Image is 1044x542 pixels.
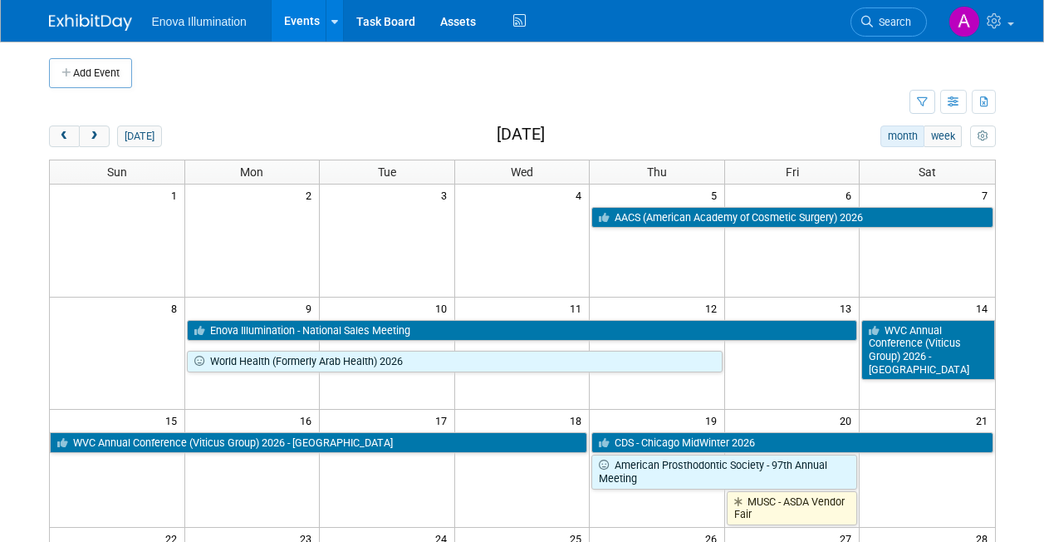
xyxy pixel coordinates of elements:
span: 7 [980,185,995,205]
img: ExhibitDay [49,14,132,31]
span: 2 [304,185,319,205]
span: 5 [709,185,724,205]
span: Enova Illumination [152,15,247,28]
span: 11 [568,298,589,318]
a: CDS - Chicago MidWinter 2026 [591,432,993,454]
a: American Prosthodontic Society - 97th Annual Meeting [591,455,857,489]
span: 16 [298,410,319,431]
span: 6 [844,185,859,205]
span: Tue [378,165,396,179]
span: 20 [838,410,859,431]
span: Mon [240,165,263,179]
button: myCustomButton [970,126,995,147]
span: 1 [169,185,184,205]
button: Add Event [49,58,132,88]
span: 15 [164,410,184,431]
span: 8 [169,298,184,318]
span: 3 [439,185,454,205]
span: 17 [434,410,454,431]
span: Sat [919,165,936,179]
span: 12 [703,298,724,318]
span: 21 [974,410,995,431]
span: Fri [786,165,799,179]
span: Search [873,16,911,28]
span: Sun [107,165,127,179]
button: next [79,126,110,147]
span: 4 [574,185,589,205]
a: Enova Illumination - National Sales Meeting [187,320,858,342]
h2: [DATE] [497,126,545,144]
a: AACS (American Academy of Cosmetic Surgery) 2026 [591,207,993,229]
span: Wed [511,165,533,179]
a: Search [850,7,927,37]
span: 13 [838,298,859,318]
span: 9 [304,298,319,318]
span: 19 [703,410,724,431]
a: MUSC - ASDA Vendor Fair [727,491,858,525]
button: [DATE] [117,126,161,147]
button: week [924,126,962,147]
a: WVC Annual Conference (Viticus Group) 2026 - [GEOGRAPHIC_DATA] [50,432,588,454]
button: prev [49,126,80,147]
a: WVC Annual Conference (Viticus Group) 2026 - [GEOGRAPHIC_DATA] [861,320,994,381]
button: month [880,126,924,147]
i: Personalize Calendar [978,131,988,142]
span: 14 [974,298,995,318]
a: World Health (Formerly Arab Health) 2026 [187,351,723,372]
img: Andrea Miller [948,6,980,37]
span: 18 [568,410,589,431]
span: 10 [434,298,454,318]
span: Thu [647,165,667,179]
